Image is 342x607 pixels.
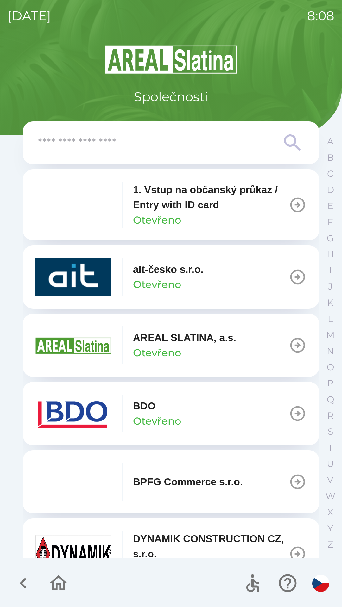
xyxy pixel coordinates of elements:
[322,150,338,166] button: B
[133,414,181,429] p: Otevřeno
[327,523,333,534] p: Y
[23,314,319,377] button: AREAL SLATINA, a.s.Otevřeno
[133,330,236,345] p: AREAL SLATINA, a.s.
[35,395,111,432] img: ae7449ef-04f1-48ed-85b5-e61960c78b50.png
[322,391,338,408] button: Q
[133,182,289,212] p: 1. Vstup na občanský průkaz / Entry with ID card
[322,295,338,311] button: K
[327,184,334,195] p: D
[327,458,334,469] p: U
[327,249,334,260] p: H
[327,217,333,228] p: F
[322,424,338,440] button: S
[307,6,334,25] p: 8:08
[322,375,338,391] button: P
[133,398,155,414] p: BDO
[322,198,338,214] button: E
[322,279,338,295] button: J
[327,233,334,244] p: G
[327,152,334,163] p: B
[328,281,332,292] p: J
[327,346,334,357] p: N
[322,343,338,359] button: N
[133,277,181,292] p: Otevřeno
[322,230,338,246] button: G
[23,450,319,513] button: BPFG Commerce s.r.o.
[322,536,338,553] button: Z
[327,200,333,212] p: E
[133,474,243,489] p: BPFG Commerce s.r.o.
[326,491,335,502] p: W
[322,166,338,182] button: C
[322,408,338,424] button: R
[23,382,319,445] button: BDOOtevřeno
[322,262,338,279] button: I
[327,378,333,389] p: P
[322,182,338,198] button: D
[322,214,338,230] button: F
[327,136,333,147] p: A
[327,297,333,308] p: K
[322,488,338,504] button: W
[23,44,319,75] img: Logo
[322,311,338,327] button: L
[35,258,111,296] img: 40b5cfbb-27b1-4737-80dc-99d800fbabba.png
[322,246,338,262] button: H
[133,345,181,360] p: Otevřeno
[327,394,334,405] p: Q
[35,535,111,573] img: 9aa1c191-0426-4a03-845b-4981a011e109.jpeg
[23,169,319,240] button: 1. Vstup na občanský průkaz / Entry with ID cardOtevřeno
[327,168,333,179] p: C
[322,472,338,488] button: V
[133,531,289,561] p: DYNAMIK CONSTRUCTION CZ, s.r.o.
[133,262,203,277] p: ait-česko s.r.o.
[322,133,338,150] button: A
[8,6,51,25] p: [DATE]
[327,507,333,518] p: X
[322,440,338,456] button: T
[312,575,329,592] img: cs flag
[329,265,332,276] p: I
[134,87,208,106] p: Společnosti
[322,504,338,520] button: X
[133,212,181,228] p: Otevřeno
[35,186,111,224] img: 93ea42ec-2d1b-4d6e-8f8a-bdbb4610bcc3.png
[327,539,333,550] p: Z
[322,327,338,343] button: M
[327,362,334,373] p: O
[328,313,333,324] p: L
[35,463,111,501] img: f3b1b367-54a7-43c8-9d7e-84e812667233.png
[23,245,319,309] button: ait-česko s.r.o.Otevřeno
[35,326,111,364] img: aad3f322-fb90-43a2-be23-5ead3ef36ce5.png
[328,442,333,453] p: T
[328,426,333,437] p: S
[322,456,338,472] button: U
[322,520,338,536] button: Y
[23,518,319,589] button: DYNAMIK CONSTRUCTION CZ, s.r.o.Otevřeno
[322,359,338,375] button: O
[327,475,333,486] p: V
[326,329,335,340] p: M
[327,410,333,421] p: R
